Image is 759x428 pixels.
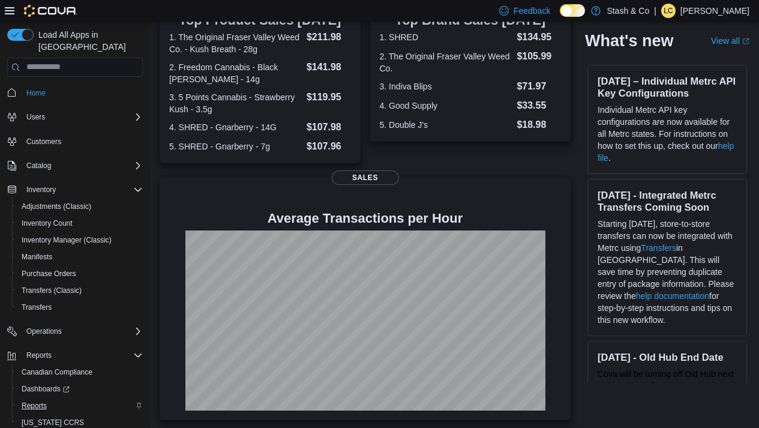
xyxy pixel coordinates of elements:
[169,61,302,85] dt: 2. Freedom Cannabis - Black [PERSON_NAME] - 14g
[22,303,52,312] span: Transfers
[26,88,46,98] span: Home
[307,120,351,134] dd: $107.98
[17,233,143,247] span: Inventory Manager (Classic)
[598,189,737,213] h3: [DATE] - Integrated Metrc Transfers Coming Soon
[22,110,50,124] button: Users
[12,265,148,282] button: Purchase Orders
[654,4,656,18] p: |
[17,399,143,413] span: Reports
[517,79,561,94] dd: $71.97
[22,134,66,149] a: Customers
[12,364,148,381] button: Canadian Compliance
[22,158,56,173] button: Catalog
[22,348,56,363] button: Reports
[22,134,143,149] span: Customers
[2,133,148,150] button: Customers
[169,91,302,115] dt: 3. 5 Points Cannabis - Strawberry Kush - 3.5g
[22,85,143,100] span: Home
[22,182,143,197] span: Inventory
[22,367,92,377] span: Canadian Compliance
[380,31,512,43] dt: 1. SHRED
[2,157,148,174] button: Catalog
[585,31,673,50] h2: What's new
[12,198,148,215] button: Adjustments (Classic)
[22,418,84,427] span: [US_STATE] CCRS
[517,118,561,132] dd: $18.98
[517,49,561,64] dd: $105.99
[17,300,143,315] span: Transfers
[17,216,143,231] span: Inventory Count
[22,202,91,211] span: Adjustments (Classic)
[22,219,73,228] span: Inventory Count
[22,269,76,279] span: Purchase Orders
[12,249,148,265] button: Manifests
[17,399,52,413] a: Reports
[307,139,351,154] dd: $107.96
[598,75,737,99] h3: [DATE] – Individual Metrc API Key Configurations
[17,233,116,247] a: Inventory Manager (Classic)
[17,283,86,298] a: Transfers (Classic)
[22,182,61,197] button: Inventory
[2,347,148,364] button: Reports
[26,351,52,360] span: Reports
[2,109,148,125] button: Users
[517,98,561,113] dd: $33.55
[22,348,143,363] span: Reports
[26,185,56,194] span: Inventory
[598,218,737,326] p: Starting [DATE], store-to-store transfers can now be integrated with Metrc using in [GEOGRAPHIC_D...
[22,401,47,411] span: Reports
[22,86,50,100] a: Home
[517,30,561,44] dd: $134.95
[17,365,97,379] a: Canadian Compliance
[661,4,676,18] div: Lindsay Crosmas
[636,291,709,301] a: help documentation
[17,267,143,281] span: Purchase Orders
[598,104,737,164] p: Individual Metrc API key configurations are now available for all Metrc states. For instructions ...
[34,29,143,53] span: Load All Apps in [GEOGRAPHIC_DATA]
[742,38,749,45] svg: External link
[607,4,649,18] p: Stash & Co
[17,300,56,315] a: Transfers
[560,4,585,17] input: Dark Mode
[24,5,77,17] img: Cova
[12,282,148,299] button: Transfers (Classic)
[641,243,676,253] a: Transfers
[22,110,143,124] span: Users
[2,84,148,101] button: Home
[680,4,749,18] p: [PERSON_NAME]
[26,161,51,170] span: Catalog
[22,324,143,339] span: Operations
[26,327,62,336] span: Operations
[169,211,561,226] h4: Average Transactions per Hour
[514,5,550,17] span: Feedback
[169,31,302,55] dt: 1. The Original Fraser Valley Weed Co. - Kush Breath - 28g
[22,158,143,173] span: Catalog
[12,299,148,316] button: Transfers
[26,112,45,122] span: Users
[17,365,143,379] span: Canadian Compliance
[22,235,112,245] span: Inventory Manager (Classic)
[12,381,148,397] a: Dashboards
[169,140,302,152] dt: 5. SHRED - Gnarberry - 7g
[22,384,70,394] span: Dashboards
[12,232,148,249] button: Inventory Manager (Classic)
[380,50,512,74] dt: 2. The Original Fraser Valley Weed Co.
[332,170,399,185] span: Sales
[380,80,512,92] dt: 3. Indiva Blips
[2,323,148,340] button: Operations
[2,181,148,198] button: Inventory
[17,199,143,214] span: Adjustments (Classic)
[26,137,61,146] span: Customers
[598,351,737,363] h3: [DATE] - Old Hub End Date
[307,90,351,104] dd: $119.95
[380,119,512,131] dt: 5. Double J's
[12,215,148,232] button: Inventory Count
[17,199,96,214] a: Adjustments (Classic)
[22,324,67,339] button: Operations
[17,267,81,281] a: Purchase Orders
[307,60,351,74] dd: $141.98
[17,283,143,298] span: Transfers (Classic)
[307,30,351,44] dd: $211.98
[17,382,74,396] a: Dashboards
